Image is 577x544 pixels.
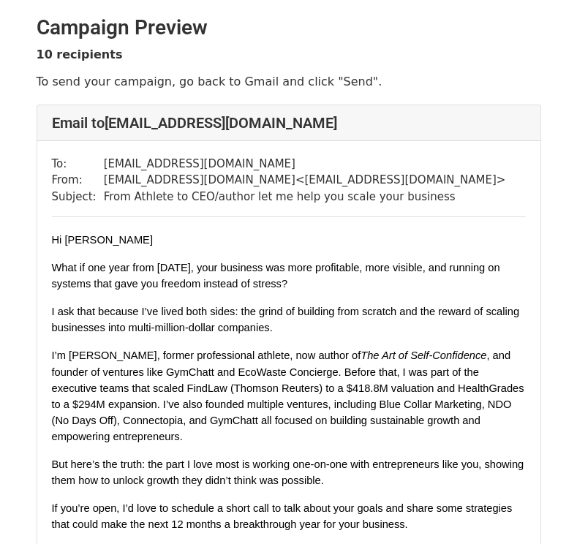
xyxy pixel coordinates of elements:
td: Subject: [52,189,104,205]
td: [EMAIL_ADDRESS][DOMAIN_NAME] < [EMAIL_ADDRESS][DOMAIN_NAME] > [104,172,506,189]
span: The Art of Self-Confidence [361,350,486,361]
span: But here’s the truth: the part I love most is working one-on-one with entrepreneurs like you, sho... [52,458,527,486]
span: I’m [PERSON_NAME], former professional athlete, now author of [52,350,361,361]
span: Hi [PERSON_NAME] [52,234,153,246]
strong: 10 recipients [37,48,123,61]
td: [EMAIL_ADDRESS][DOMAIN_NAME] [104,156,506,173]
h4: Email to [EMAIL_ADDRESS][DOMAIN_NAME] [52,114,526,132]
td: From Athlete to CEO/author let me help you scale your business [104,189,506,205]
td: To: [52,156,104,173]
span: What if one year from [DATE], your business was more profitable, more visible, and running on sys... [52,262,503,290]
span: If you’re open, I’d love to schedule a short call to talk about your goals and share some strateg... [52,502,516,530]
p: To send your campaign, go back to Gmail and click "Send". [37,74,541,89]
span: , and founder of ventures like GymChatt and EcoWaste Concierge. Before that, I was part of the ex... [52,350,527,442]
span: I ask that because I’ve lived both sides: the grind of building from scratch and the reward of sc... [52,306,523,333]
td: From: [52,172,104,189]
h2: Campaign Preview [37,15,541,40]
